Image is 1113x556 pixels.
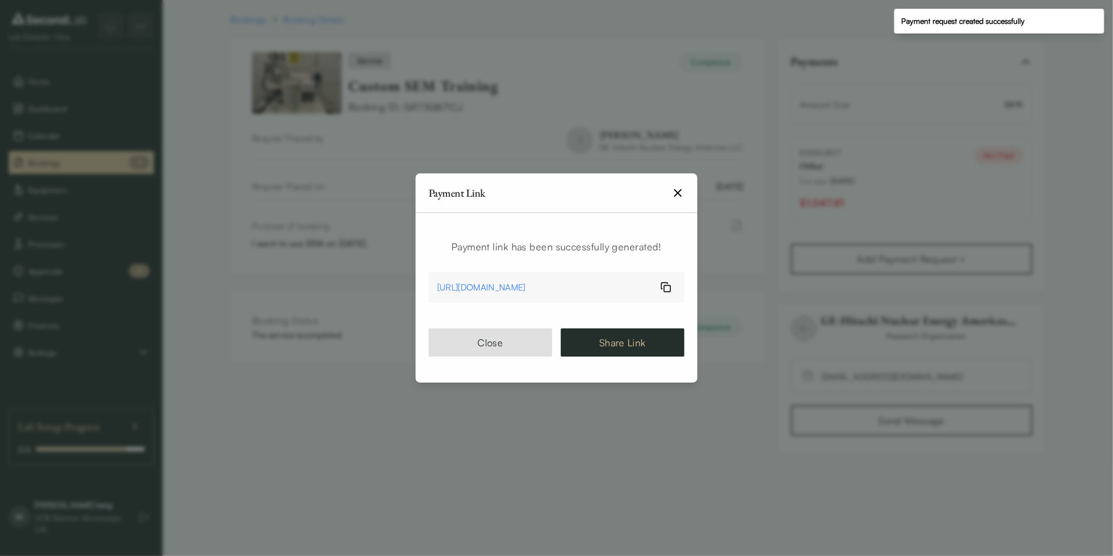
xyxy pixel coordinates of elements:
h2: Payment Link [429,188,486,198]
div: Payment request created successfully [901,16,1025,27]
div: Payment link has been successfully generated! [429,239,684,255]
span: [URL][DOMAIN_NAME] [437,281,526,294]
button: Share Link [561,328,684,357]
button: Close [429,328,552,357]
